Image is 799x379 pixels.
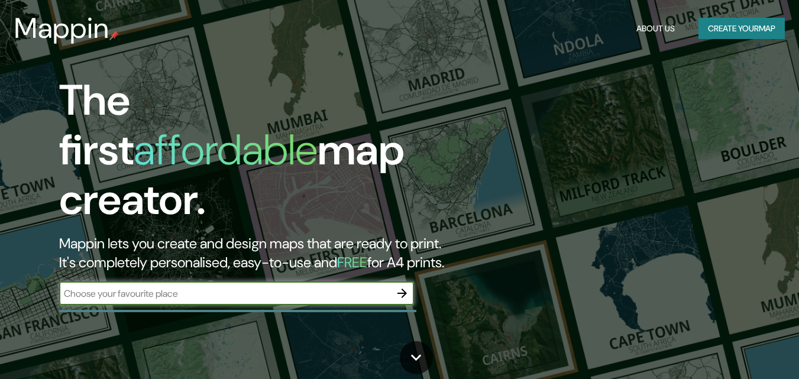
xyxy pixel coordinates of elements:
[59,287,390,300] input: Choose your favourite place
[337,253,367,271] h5: FREE
[59,76,459,234] h1: The first map creator.
[109,31,119,40] img: mappin-pin
[14,12,109,45] h3: Mappin
[59,234,459,272] h2: Mappin lets you create and design maps that are ready to print. It's completely personalised, eas...
[632,18,680,40] button: About Us
[134,122,318,177] h1: affordable
[698,18,785,40] button: Create yourmap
